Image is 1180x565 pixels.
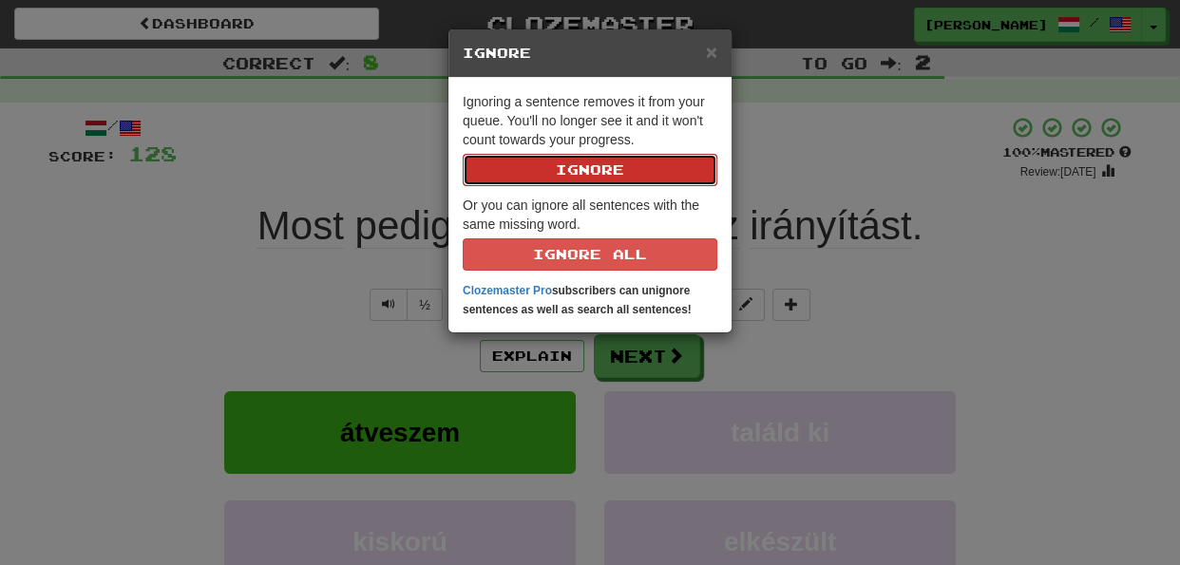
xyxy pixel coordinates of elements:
h5: Ignore [463,44,717,63]
a: Clozemaster Pro [463,284,552,297]
p: Or you can ignore all sentences with the same missing word. [463,196,717,271]
button: Ignore [463,154,717,186]
button: Ignore All [463,238,717,271]
strong: subscribers can unignore sentences as well as search all sentences! [463,284,692,316]
button: Close [706,42,717,62]
span: × [706,41,717,63]
p: Ignoring a sentence removes it from your queue. You'll no longer see it and it won't count toward... [463,92,717,186]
